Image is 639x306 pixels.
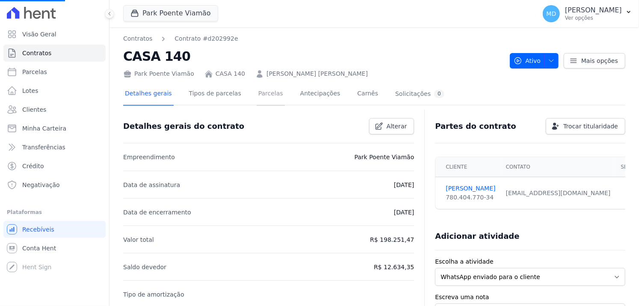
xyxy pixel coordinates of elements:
a: Contratos [3,45,106,62]
p: [DATE] [394,207,414,217]
label: Escolha a atividade [435,257,625,266]
a: CASA 140 [216,69,245,78]
p: [DATE] [394,180,414,190]
button: Park Poente Viamão [123,5,218,21]
p: Data de encerramento [123,207,191,217]
p: Park Poente Viamão [355,152,414,162]
span: Mais opções [581,56,618,65]
span: Trocar titularidade [563,122,618,131]
a: Carnês [355,83,380,106]
span: Clientes [22,105,46,114]
button: MD [PERSON_NAME] Ver opções [536,2,639,26]
label: Escreva uma nota [435,293,625,302]
a: Tipos de parcelas [187,83,243,106]
th: Cliente [435,157,500,177]
span: Crédito [22,162,44,170]
a: Visão Geral [3,26,106,43]
a: Antecipações [299,83,342,106]
span: Visão Geral [22,30,56,39]
h3: Partes do contrato [435,121,516,131]
p: Ver opções [565,15,622,21]
p: R$ 198.251,47 [370,235,414,245]
a: Parcelas [257,83,285,106]
nav: Breadcrumb [123,34,238,43]
span: Recebíveis [22,225,54,234]
a: Solicitações0 [393,83,446,106]
a: Minha Carteira [3,120,106,137]
th: Contato [501,157,616,177]
a: [PERSON_NAME] [446,184,495,193]
p: Tipo de amortização [123,289,184,300]
span: Transferências [22,143,65,152]
h3: Adicionar atividade [435,231,519,241]
a: Detalhes gerais [123,83,174,106]
nav: Breadcrumb [123,34,503,43]
span: Conta Hent [22,244,56,253]
p: Valor total [123,235,154,245]
span: Minha Carteira [22,124,66,133]
a: Crédito [3,157,106,175]
a: [PERSON_NAME] [PERSON_NAME] [266,69,368,78]
a: Contrato #d202992e [175,34,238,43]
div: 780.404.770-34 [446,193,495,202]
a: Conta Hent [3,240,106,257]
h3: Detalhes gerais do contrato [123,121,244,131]
p: Data de assinatura [123,180,180,190]
span: Ativo [514,53,541,68]
div: Park Poente Viamão [123,69,194,78]
a: Contratos [123,34,152,43]
p: R$ 12.634,35 [374,262,414,272]
span: Parcelas [22,68,47,76]
p: Empreendimento [123,152,175,162]
h2: CASA 140 [123,47,503,66]
button: Ativo [510,53,559,68]
a: Clientes [3,101,106,118]
a: Recebíveis [3,221,106,238]
a: Transferências [3,139,106,156]
span: Negativação [22,181,60,189]
p: Saldo devedor [123,262,166,272]
span: MD [547,11,556,17]
div: Plataformas [7,207,102,217]
a: Mais opções [564,53,625,68]
a: Lotes [3,82,106,99]
div: 0 [434,90,444,98]
a: Parcelas [3,63,106,80]
a: Negativação [3,176,106,193]
p: [PERSON_NAME] [565,6,622,15]
div: Solicitações [395,90,444,98]
span: Lotes [22,86,38,95]
div: [EMAIL_ADDRESS][DOMAIN_NAME] [506,189,611,198]
span: Contratos [22,49,51,57]
span: Alterar [387,122,407,131]
a: Trocar titularidade [546,118,625,134]
a: Alterar [369,118,414,134]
